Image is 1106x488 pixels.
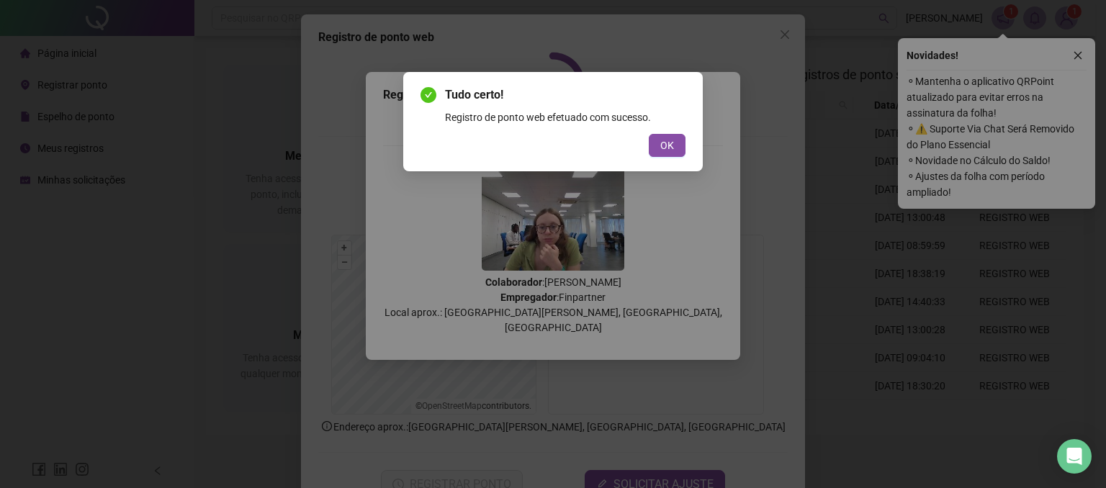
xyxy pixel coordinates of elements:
div: Registro de ponto web efetuado com sucesso. [445,109,685,125]
span: check-circle [421,87,436,103]
div: Open Intercom Messenger [1057,439,1092,474]
span: OK [660,137,674,153]
span: Tudo certo! [445,86,685,104]
button: OK [649,134,685,157]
